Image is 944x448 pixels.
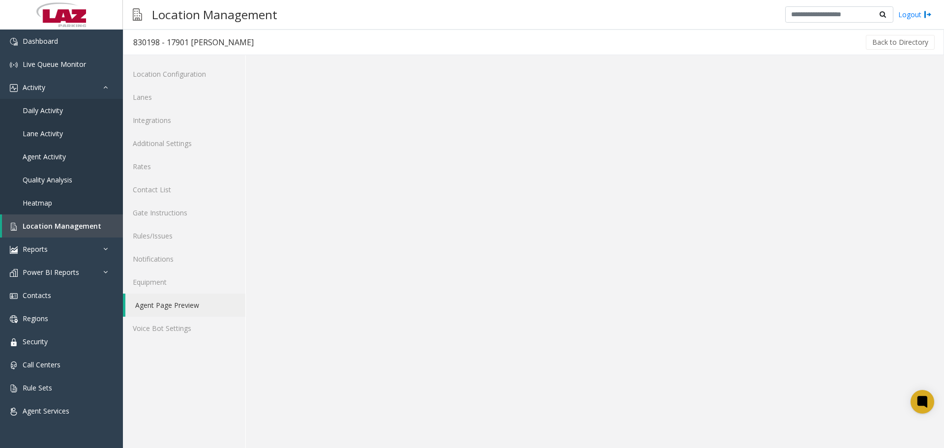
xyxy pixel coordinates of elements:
span: Activity [23,83,45,92]
span: Dashboard [23,36,58,46]
span: Heatmap [23,198,52,208]
a: Equipment [123,270,245,294]
a: Logout [898,9,932,20]
span: Daily Activity [23,106,63,115]
a: Location Configuration [123,62,245,86]
img: 'icon' [10,269,18,277]
img: 'icon' [10,385,18,392]
img: logout [924,9,932,20]
img: pageIcon [133,2,142,27]
div: 830198 - 17901 [PERSON_NAME] [133,36,254,49]
a: Rates [123,155,245,178]
a: Agent Page Preview [125,294,245,317]
a: Lanes [123,86,245,109]
span: Live Queue Monitor [23,60,86,69]
img: 'icon' [10,38,18,46]
img: 'icon' [10,61,18,69]
a: Contact List [123,178,245,201]
button: Back to Directory [866,35,935,50]
span: Reports [23,244,48,254]
img: 'icon' [10,361,18,369]
a: Integrations [123,109,245,132]
span: Agent Activity [23,152,66,161]
span: Contacts [23,291,51,300]
img: 'icon' [10,223,18,231]
span: Call Centers [23,360,60,369]
span: Security [23,337,48,346]
img: 'icon' [10,315,18,323]
a: Voice Bot Settings [123,317,245,340]
span: Power BI Reports [23,268,79,277]
a: Location Management [2,214,123,238]
h3: Location Management [147,2,282,27]
img: 'icon' [10,292,18,300]
a: Additional Settings [123,132,245,155]
span: Rule Sets [23,383,52,392]
span: Agent Services [23,406,69,416]
img: 'icon' [10,338,18,346]
a: Rules/Issues [123,224,245,247]
img: 'icon' [10,246,18,254]
img: 'icon' [10,84,18,92]
img: 'icon' [10,408,18,416]
span: Quality Analysis [23,175,72,184]
a: Notifications [123,247,245,270]
span: Location Management [23,221,101,231]
span: Lane Activity [23,129,63,138]
a: Gate Instructions [123,201,245,224]
span: Regions [23,314,48,323]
